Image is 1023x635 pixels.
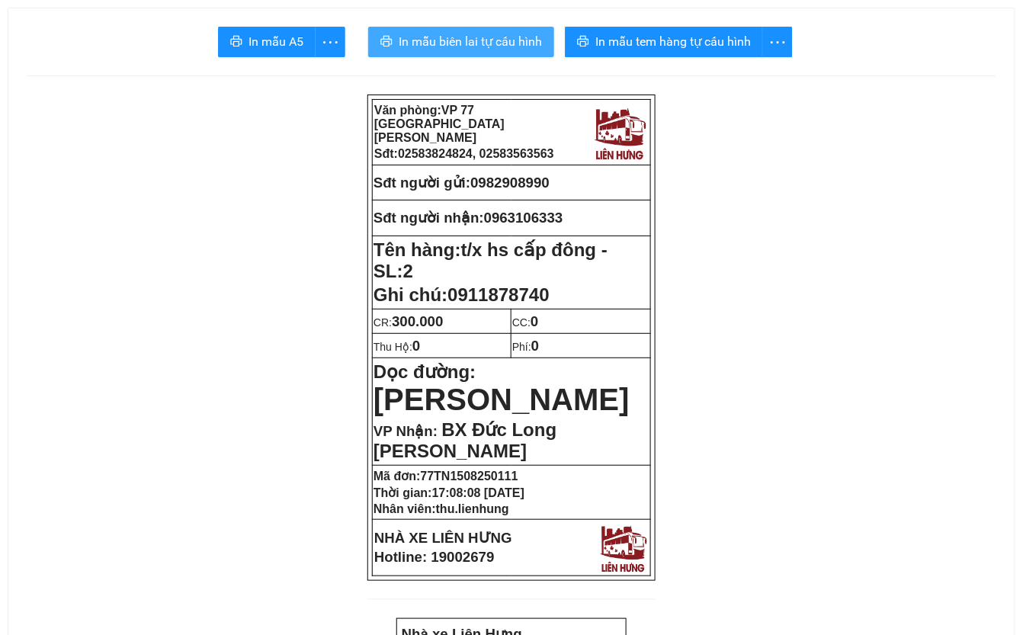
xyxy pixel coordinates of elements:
strong: Hotline: 19002679 [374,549,495,565]
span: printer [577,35,589,50]
span: 77TN1508250111 [421,470,518,483]
span: VP Nhận: [374,423,438,439]
span: [PERSON_NAME] [374,383,630,416]
strong: Dọc đường: [374,361,630,414]
span: CR: [374,316,444,329]
strong: Sđt người nhận: [374,210,484,226]
span: 300.000 [392,313,443,329]
button: printerIn mẫu tem hàng tự cấu hình [565,27,763,57]
span: printer [380,35,393,50]
span: printer [230,35,242,50]
span: t/x hs cấp đông - SL: [374,239,608,281]
span: 0 [531,313,538,329]
span: Phí: [512,341,539,353]
span: In mẫu tem hàng tự cấu hình [595,32,751,51]
span: 0963106333 [484,210,563,226]
span: Thu Hộ: [374,341,420,353]
span: CC: [512,316,539,329]
span: VP 77 [GEOGRAPHIC_DATA][PERSON_NAME] [374,104,505,144]
span: 0911878740 [447,284,549,305]
span: 0 [412,338,420,354]
strong: Mã đơn: [374,470,518,483]
span: 2 [403,261,413,281]
span: 17:08:08 [DATE] [432,486,525,499]
img: logo [591,104,649,162]
span: 02583824824, 02583563563 [398,147,554,160]
button: printerIn mẫu A5 [218,27,316,57]
strong: Thời gian: [374,486,524,499]
span: Ghi chú: [374,284,550,305]
span: BX Đức Long [PERSON_NAME] [374,419,556,461]
span: In mẫu A5 [249,32,303,51]
span: In mẫu biên lai tự cấu hình [399,32,542,51]
button: more [762,27,793,57]
button: more [315,27,345,57]
strong: NHÀ XE LIÊN HƯNG [374,530,512,546]
span: more [763,33,792,52]
strong: Nhân viên: [374,502,509,515]
span: more [316,33,345,52]
span: thu.lienhung [436,502,509,515]
strong: Văn phòng: [374,104,505,144]
button: printerIn mẫu biên lai tự cấu hình [368,27,554,57]
img: logo [597,521,649,574]
strong: Tên hàng: [374,239,608,281]
strong: Sđt người gửi: [374,175,470,191]
span: 0982908990 [470,175,550,191]
strong: Sđt: [374,147,554,160]
span: 0 [531,338,539,354]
